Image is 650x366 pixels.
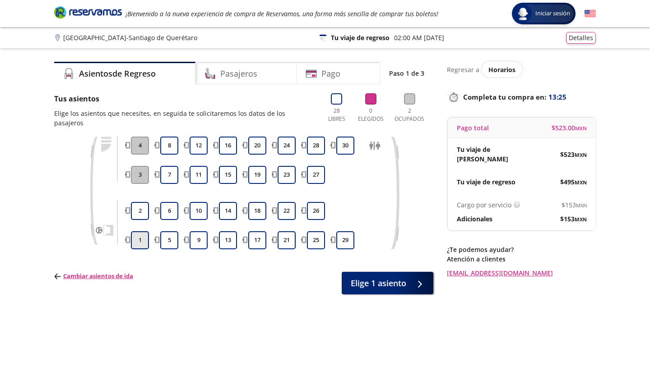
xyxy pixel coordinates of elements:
[278,137,296,155] button: 24
[575,179,587,186] small: MXN
[324,107,349,123] p: 28 Libres
[307,137,325,155] button: 28
[321,68,340,80] h4: Pago
[54,5,122,22] a: Brand Logo
[63,33,197,42] p: [GEOGRAPHIC_DATA] - Santiago de Querétaro
[560,150,587,159] span: $ 523
[342,272,433,294] button: Elige 1 asiento
[392,107,427,123] p: 2 Ocupados
[457,200,511,210] p: Cargo por servicio
[356,107,386,123] p: 0 Elegidos
[351,277,406,289] span: Elige 1 asiento
[457,145,522,164] p: Tu viaje de [PERSON_NAME]
[447,245,596,254] p: ¿Te podemos ayudar?
[447,268,596,278] a: [EMAIL_ADDRESS][DOMAIN_NAME]
[190,166,208,184] button: 11
[532,9,574,18] span: Iniciar sesión
[219,137,237,155] button: 16
[562,200,587,210] span: $ 153
[457,214,492,224] p: Adicionales
[447,62,596,77] div: Regresar a ver horarios
[548,92,566,102] span: 13:25
[307,166,325,184] button: 27
[457,177,515,187] p: Tu viaje de regreso
[248,202,266,220] button: 18
[220,68,257,80] h4: Pasajeros
[131,202,149,220] button: 2
[248,166,266,184] button: 19
[160,166,178,184] button: 7
[248,137,266,155] button: 20
[576,202,587,209] small: MXN
[219,231,237,249] button: 13
[585,8,596,19] button: English
[160,137,178,155] button: 8
[566,32,596,44] button: Detalles
[575,216,587,223] small: MXN
[488,65,515,74] span: Horarios
[331,33,390,42] p: Tu viaje de regreso
[190,231,208,249] button: 9
[160,202,178,220] button: 6
[278,231,296,249] button: 21
[219,202,237,220] button: 14
[575,125,587,132] small: MXN
[552,123,587,133] span: $ 523.00
[447,65,479,74] p: Regresar a
[131,137,149,155] button: 4
[575,151,587,158] small: MXN
[560,214,587,224] span: $ 153
[307,231,325,249] button: 25
[125,9,438,18] em: ¡Bienvenido a la nueva experiencia de compra de Reservamos, una forma más sencilla de comprar tus...
[457,123,489,133] p: Pago total
[447,91,596,103] p: Completa tu compra en :
[131,231,149,249] button: 1
[336,231,354,249] button: 29
[131,166,149,184] button: 3
[447,254,596,264] p: Atención a clientes
[219,166,237,184] button: 15
[190,137,208,155] button: 12
[278,202,296,220] button: 22
[54,109,315,128] p: Elige los asientos que necesites, en seguida te solicitaremos los datos de los pasajeros
[278,166,296,184] button: 23
[54,5,122,19] i: Brand Logo
[54,272,133,281] p: Cambiar asientos de ida
[160,231,178,249] button: 5
[389,69,424,78] p: Paso 1 de 3
[307,202,325,220] button: 26
[394,33,444,42] p: 02:00 AM [DATE]
[336,137,354,155] button: 30
[54,93,315,104] p: Tus asientos
[190,202,208,220] button: 10
[248,231,266,249] button: 17
[79,68,156,80] h4: Asientos de Regreso
[560,177,587,187] span: $ 495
